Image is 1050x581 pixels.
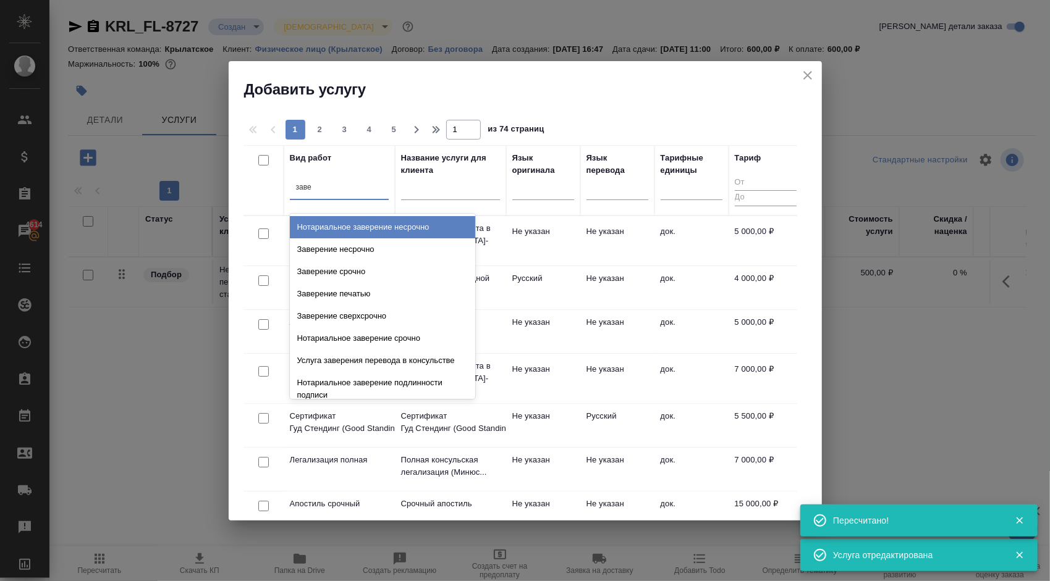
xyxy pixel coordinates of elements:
[580,491,654,535] td: Не указан
[290,372,475,406] div: Нотариальное заверение подлинности подписи
[654,448,729,491] td: док.
[506,357,580,400] td: Не указан
[290,238,475,261] div: Заверение несрочно
[661,152,722,177] div: Тарифные единицы
[290,410,389,435] p: Сертификат Гуд Стендинг (Good Standin...
[729,448,803,491] td: 7 000,00 ₽
[1007,515,1032,526] button: Закрыть
[360,120,379,140] button: 4
[654,491,729,535] td: док.
[506,491,580,535] td: Не указан
[310,123,330,136] span: 2
[580,404,654,447] td: Русский
[401,410,500,435] p: Сертификат Гуд Стендинг (Good Standin...
[290,216,475,238] div: Нотариальное заверение несрочно
[729,266,803,309] td: 4 000,00 ₽
[729,491,803,535] td: 15 000,00 ₽
[580,448,654,491] td: Не указан
[506,266,580,309] td: Русский
[290,454,389,466] p: Легализация полная
[654,310,729,353] td: док.
[401,152,500,177] div: Название услуги для клиента
[735,152,761,164] div: Тариф
[735,175,797,191] input: От
[654,404,729,447] td: док.
[580,266,654,309] td: Не указан
[729,219,803,262] td: 5 000,00 ₽
[580,357,654,400] td: Не указан
[335,120,355,140] button: 3
[244,80,822,99] h2: Добавить услугу
[401,454,500,479] p: Полная консульская легализация (Минюс...
[729,404,803,447] td: 5 500,00 ₽
[833,514,996,527] div: Пересчитано!
[384,120,404,140] button: 5
[506,448,580,491] td: Не указан
[506,310,580,353] td: Не указан
[506,219,580,262] td: Не указан
[290,152,332,164] div: Вид работ
[580,310,654,353] td: Не указан
[384,123,404,136] span: 5
[798,66,817,85] button: close
[654,266,729,309] td: док.
[290,498,389,510] p: Апостиль срочный
[290,261,475,283] div: Заверение срочно
[735,190,797,206] input: До
[654,219,729,262] td: док.
[586,152,648,177] div: Язык перевода
[401,498,500,510] p: Срочный апостиль
[833,549,996,561] div: Услуга отредактирована
[506,404,580,447] td: Не указан
[488,122,544,140] span: из 74 страниц
[290,283,475,305] div: Заверение печатью
[729,357,803,400] td: 7 000,00 ₽
[654,357,729,400] td: док.
[1007,550,1032,561] button: Закрыть
[310,120,330,140] button: 2
[729,310,803,353] td: 5 000,00 ₽
[290,305,475,327] div: Заверение сверхсрочно
[290,327,475,349] div: Нотариальное заверение срочно
[360,123,379,136] span: 4
[335,123,355,136] span: 3
[580,219,654,262] td: Не указан
[290,349,475,372] div: Услуга заверения перевода в консульстве
[512,152,574,177] div: Язык оригинала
